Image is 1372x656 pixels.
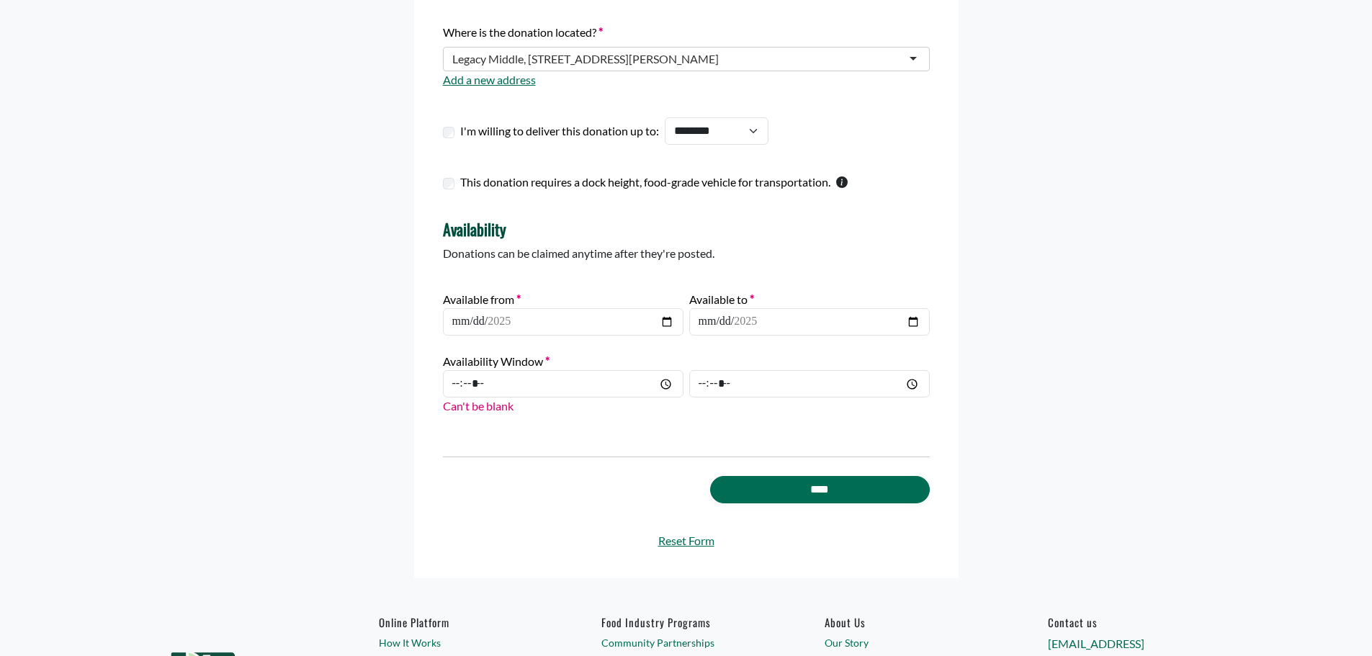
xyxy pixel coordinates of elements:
[825,616,993,629] a: About Us
[443,532,930,549] a: Reset Form
[460,122,659,140] label: I'm willing to deliver this donation up to:
[443,73,536,86] a: Add a new address
[460,174,830,191] label: This donation requires a dock height, food-grade vehicle for transportation.
[379,635,547,650] a: How It Works
[689,291,754,308] label: Available to
[825,635,993,650] a: Our Story
[443,291,521,308] label: Available from
[601,635,770,650] a: Community Partnerships
[443,245,930,262] p: Donations can be claimed anytime after they're posted.
[443,220,930,238] h4: Availability
[379,616,547,629] h6: Online Platform
[601,616,770,629] h6: Food Industry Programs
[443,353,550,370] label: Availability Window
[443,24,603,41] label: Where is the donation located?
[443,397,683,415] p: Can't be blank
[452,52,719,66] div: Legacy Middle, [STREET_ADDRESS][PERSON_NAME]
[836,176,848,188] svg: This checkbox should only be used by warehouses donating more than one pallet of product.
[1048,616,1216,629] h6: Contact us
